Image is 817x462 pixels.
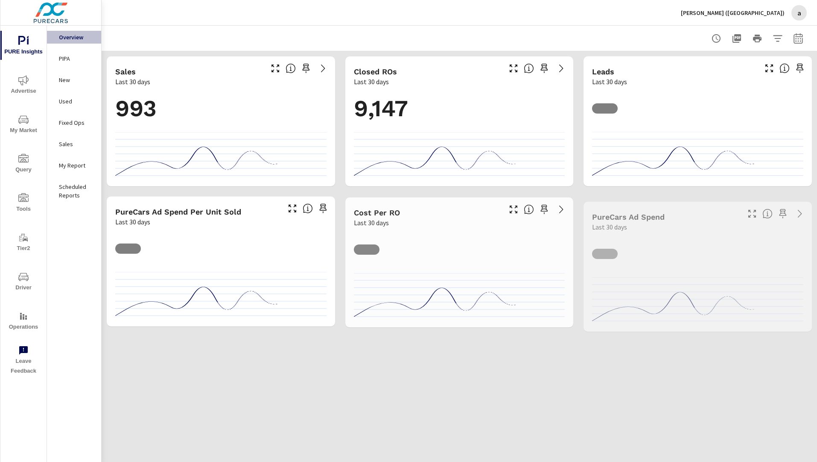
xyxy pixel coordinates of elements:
[3,232,44,253] span: Tier2
[354,77,389,87] p: Last 30 days
[3,75,44,96] span: Advertise
[3,115,44,135] span: My Market
[59,140,94,148] p: Sales
[47,31,101,44] div: Overview
[554,203,568,216] a: See more details in report
[681,9,785,17] p: [PERSON_NAME] ([GEOGRAPHIC_DATA])
[3,36,44,57] span: PURE Insights
[3,154,44,175] span: Query
[59,54,94,63] p: PIPA
[47,52,101,65] div: PIPA
[115,67,136,76] h5: Sales
[791,5,807,21] div: a
[592,212,665,221] h5: PureCars Ad Spend
[776,207,790,221] span: Save this to your personalized report
[749,30,766,47] button: Print Report
[268,62,282,75] button: Make Fullscreen
[3,345,44,376] span: Leave Feedback
[47,180,101,202] div: Scheduled Reports
[779,63,790,74] span: Number of Leads generated from PureCars Tools for the selected dealership group over the selected...
[59,33,94,41] p: Overview
[316,62,330,75] a: See more details in report
[115,217,150,227] p: Last 30 days
[728,30,745,47] button: "Export Report to PDF"
[592,67,614,76] h5: Leads
[115,94,327,123] h1: 993
[286,63,296,74] span: Number of vehicles sold by the dealership over the selected date range. [Source: This data is sou...
[524,204,534,215] span: Average cost incurred by the dealership from each Repair Order closed over the selected date rang...
[793,207,807,221] a: See more details in report
[115,77,150,87] p: Last 30 days
[524,63,534,74] span: Number of Repair Orders Closed by the selected dealership group over the selected time range. [So...
[354,208,400,217] h5: Cost per RO
[47,95,101,108] div: Used
[59,161,94,170] p: My Report
[554,62,568,75] a: See more details in report
[47,116,101,129] div: Fixed Ops
[762,209,773,219] span: Total cost of media for all PureCars channels for the selected dealership group over the selected...
[762,62,776,75] button: Make Fullscreen
[745,207,759,221] button: Make Fullscreen
[47,159,101,172] div: My Report
[0,26,47,380] div: nav menu
[354,94,565,123] h1: 9,147
[354,218,389,228] p: Last 30 days
[59,182,94,200] p: Scheduled Reports
[507,203,520,216] button: Make Fullscreen
[59,76,94,84] p: New
[507,62,520,75] button: Make Fullscreen
[3,193,44,214] span: Tools
[769,30,786,47] button: Apply Filters
[299,62,313,75] span: Save this to your personalized report
[115,207,241,216] h5: PureCars Ad Spend Per Unit Sold
[3,272,44,293] span: Driver
[537,62,551,75] span: Save this to your personalized report
[354,67,397,76] h5: Closed ROs
[303,203,313,214] span: Average cost of advertising per each vehicle sold at the dealer over the selected date range. The...
[47,138,101,150] div: Sales
[3,311,44,332] span: Operations
[592,222,627,232] p: Last 30 days
[59,118,94,127] p: Fixed Ops
[47,74,101,86] div: New
[286,202,299,215] button: Make Fullscreen
[316,202,330,215] span: Save this to your personalized report
[59,97,94,106] p: Used
[790,30,807,47] button: Select Date Range
[592,77,627,87] p: Last 30 days
[537,203,551,216] span: Save this to your personalized report
[793,62,807,75] span: Save this to your personalized report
